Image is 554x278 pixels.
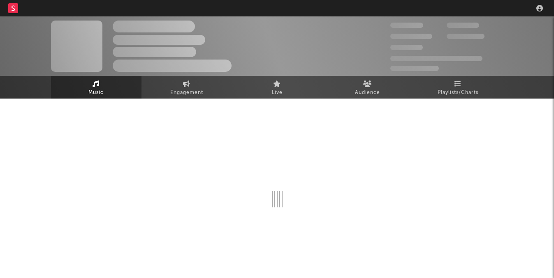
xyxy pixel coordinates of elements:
[390,23,423,28] span: 300,000
[390,45,423,50] span: 100,000
[447,34,484,39] span: 1,000,000
[170,88,203,98] span: Engagement
[272,88,283,98] span: Live
[438,88,478,98] span: Playlists/Charts
[390,66,439,71] span: Jump Score: 85.0
[51,76,141,99] a: Music
[141,76,232,99] a: Engagement
[447,23,479,28] span: 100,000
[355,88,380,98] span: Audience
[390,34,432,39] span: 50,000,000
[322,76,413,99] a: Audience
[88,88,104,98] span: Music
[390,56,482,61] span: 50,000,000 Monthly Listeners
[232,76,322,99] a: Live
[413,76,503,99] a: Playlists/Charts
